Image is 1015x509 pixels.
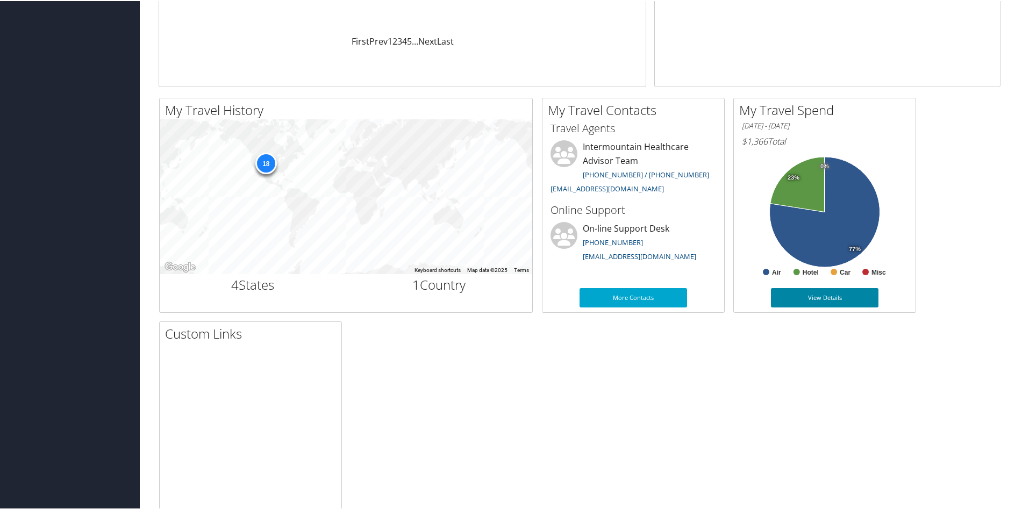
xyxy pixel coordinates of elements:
a: Terms (opens in new tab) [514,266,529,272]
text: Misc [871,268,886,275]
tspan: 23% [788,174,799,180]
span: 4 [231,275,239,292]
a: 2 [392,34,397,46]
h2: My Travel Contacts [548,100,724,118]
text: Hotel [803,268,819,275]
div: 18 [255,152,276,173]
tspan: 0% [820,162,829,169]
text: Air [772,268,781,275]
h2: My Travel History [165,100,532,118]
a: [PHONE_NUMBER] [583,236,643,246]
a: Open this area in Google Maps (opens a new window) [162,259,198,273]
h2: States [168,275,338,293]
h6: Total [742,134,907,146]
button: Keyboard shortcuts [414,266,461,273]
a: 3 [397,34,402,46]
tspan: 77% [849,245,861,252]
h6: [DATE] - [DATE] [742,120,907,130]
span: $1,366 [742,134,768,146]
span: … [412,34,418,46]
li: On-line Support Desk [545,221,721,265]
h2: Country [354,275,525,293]
a: First [352,34,369,46]
h3: Travel Agents [551,120,716,135]
a: 5 [407,34,412,46]
a: Next [418,34,437,46]
a: More Contacts [580,287,687,306]
a: 1 [388,34,392,46]
a: [PHONE_NUMBER] / [PHONE_NUMBER] [583,169,709,178]
span: 1 [412,275,420,292]
h2: Custom Links [165,324,341,342]
a: Last [437,34,454,46]
a: Prev [369,34,388,46]
a: [EMAIL_ADDRESS][DOMAIN_NAME] [583,250,696,260]
a: View Details [771,287,878,306]
a: [EMAIL_ADDRESS][DOMAIN_NAME] [551,183,664,192]
span: Map data ©2025 [467,266,507,272]
text: Car [840,268,850,275]
h3: Online Support [551,202,716,217]
a: 4 [402,34,407,46]
li: Intermountain Healthcare Advisor Team [545,139,721,197]
img: Google [162,259,198,273]
h2: My Travel Spend [739,100,916,118]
